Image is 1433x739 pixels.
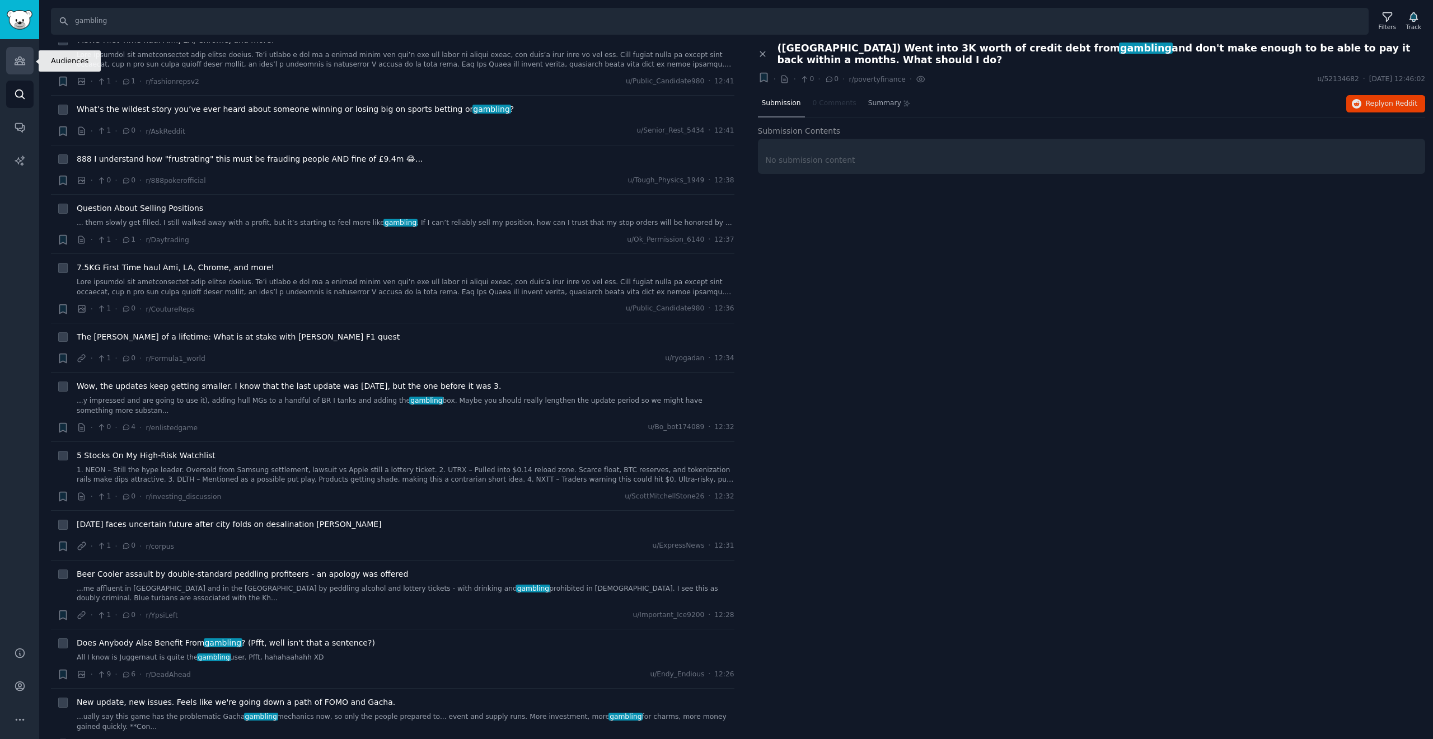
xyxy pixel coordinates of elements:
[197,653,231,661] span: gambling
[714,304,734,314] span: 12:36
[97,235,111,245] span: 1
[849,76,905,83] span: r/povertyfinance
[115,352,117,364] span: ·
[77,696,395,708] a: New update, new issues. Feels like we're going down a path of FOMO and Gacha.
[708,304,710,314] span: ·
[800,74,814,84] span: 0
[472,105,511,114] span: gambling
[77,465,734,485] a: 1. NEON – Still the hype leader. Oversold from Samsung settlement, lawsuit vs Apple still a lotte...
[146,128,185,135] span: r/AskReddit
[51,8,1369,35] input: Search Keyword
[115,669,117,680] span: ·
[121,492,135,502] span: 0
[146,424,198,432] span: r/enlistedgame
[1318,74,1359,84] span: u/52134682
[115,125,117,137] span: ·
[868,98,901,109] span: Summary
[115,422,117,434] span: ·
[97,670,111,680] span: 9
[77,584,734,604] a: ...me affluent in [GEOGRAPHIC_DATA] and in the [GEOGRAPHIC_DATA] by peddling alcohol and lottery ...
[1402,10,1425,33] button: Track
[626,77,704,87] span: u/Public_Candidate980
[77,637,375,649] a: Does Anybody Alse Benefit Fromgambling? (Pfft, well isn't that a sentence?)
[77,450,216,462] span: 5 Stocks On My High-Risk Watchlist
[77,637,375,649] span: Does Anybody Alse Benefit From ? (Pfft, well isn't that a sentence?)
[708,610,710,620] span: ·
[244,713,278,721] span: gambling
[97,422,111,432] span: 0
[633,610,704,620] span: u/Important_Ice9200
[409,397,443,404] span: gambling
[91,422,93,434] span: ·
[758,125,841,137] span: Submission Contents
[146,177,205,185] span: r/888pokerofficial
[91,234,93,246] span: ·
[77,103,514,115] a: What’s the wildest story you’ve ever heard about someone winning or losing big on sports betting ...
[77,262,274,274] span: 7.5KG First Time haul Ami, LA, Chrome, and more!
[1119,43,1173,54] span: gambling
[121,354,135,364] span: 0
[714,235,734,245] span: 12:37
[793,73,795,85] span: ·
[708,670,710,680] span: ·
[115,609,117,621] span: ·
[121,422,135,432] span: 4
[714,77,734,87] span: 12:41
[139,422,142,434] span: ·
[146,493,221,501] span: r/investing_discussion
[115,303,117,315] span: ·
[648,422,705,432] span: u/Bo_bot174089
[77,380,501,392] span: Wow, the updates keep getting smaller. I know that the last update was [DATE], but the one before...
[77,203,203,214] a: Question About Selling Positions
[708,77,710,87] span: ·
[121,304,135,314] span: 0
[627,176,704,186] span: u/Tough_Physics_1949
[121,610,135,620] span: 0
[1366,99,1417,109] span: Reply
[115,491,117,502] span: ·
[636,126,704,136] span: u/Senior_Rest_5434
[650,670,704,680] span: u/Endy_Endious
[146,78,199,86] span: r/fashionrepsv2
[139,669,142,680] span: ·
[625,492,704,502] span: u/ScottMitchellStone26
[77,568,408,580] a: Beer Cooler assault by double-standard peddling profiteers - an apology was offered
[714,670,734,680] span: 12:26
[778,43,1426,66] span: ([GEOGRAPHIC_DATA]) Went into 3K worth of credit debt from and don't make enough to be able to pa...
[7,10,32,30] img: GummySearch logo
[146,355,205,363] span: r/Formula1_world
[146,305,195,313] span: r/CoutureReps
[1346,95,1425,113] button: Replyon Reddit
[383,219,418,227] span: gambling
[115,234,117,246] span: ·
[91,669,93,680] span: ·
[714,422,734,432] span: 12:32
[77,712,734,732] a: ...ually say this game has the problematic Gachagamblingmechanics now, so only the people prepare...
[139,303,142,315] span: ·
[77,277,734,297] a: Lore ipsumdol sit ametconsectet adip elitse doeius. Te’i utlabo e dol ma a enimad minim ven qui’n...
[91,352,93,364] span: ·
[77,153,423,165] span: 888 I understand how "frustrating" this must be frauding people AND fine of £9.4m 😂...
[139,76,142,87] span: ·
[91,609,93,621] span: ·
[139,540,142,552] span: ·
[115,175,117,186] span: ·
[121,235,135,245] span: 1
[146,671,190,679] span: r/DeadAhead
[77,519,382,530] a: [DATE] faces uncertain future after city folds on desalination [PERSON_NAME]
[91,303,93,315] span: ·
[708,126,710,136] span: ·
[121,77,135,87] span: 1
[1363,74,1365,84] span: ·
[708,176,710,186] span: ·
[77,653,734,663] a: All I know is Juggernaut is quite thegamblinguser. Pfft, hahahaahahh XD
[825,74,839,84] span: 0
[516,585,550,592] span: gambling
[121,541,135,551] span: 0
[714,541,734,551] span: 12:31
[608,713,643,721] span: gambling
